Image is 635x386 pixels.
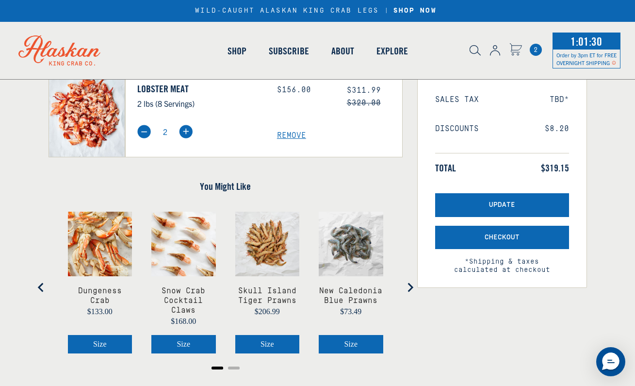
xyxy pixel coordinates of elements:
span: Size [177,340,190,348]
span: $206.99 [255,307,280,316]
a: Shop [216,23,258,79]
a: Subscribe [258,23,320,79]
span: 1:01:30 [568,32,604,51]
button: Go to page 1 [212,367,223,369]
img: Dungeness Crab [68,212,132,276]
img: account [490,45,500,56]
a: Lobster Meat [137,83,262,95]
strong: SHOP NOW [393,7,437,15]
div: product [142,202,226,363]
a: View Skull Island Tiger Prawns [235,286,300,305]
span: Sales Tax [435,95,479,104]
a: View Dungeness Crab [68,286,132,305]
span: $168.00 [171,317,196,325]
div: product [309,202,393,363]
span: *Shipping & taxes calculated at checkout [435,249,569,274]
button: Next slide [400,278,420,297]
div: Messenger Dummy Widget [596,347,625,376]
img: plus [179,125,193,138]
img: Lobster Meat - 2 lbs (8 Servings) [49,67,125,157]
p: 2 lbs (8 Servings) [137,97,262,110]
span: Size [93,340,107,348]
img: Alaskan King Crab Co. logo [5,22,114,79]
a: View Snow Crab Cocktail Claws [151,286,216,315]
span: Size [261,340,274,348]
div: WILD-CAUGHT ALASKAN KING CRAB LEGS | [195,7,440,15]
s: $320.00 [347,99,381,107]
ul: Select a slide to show [49,363,403,371]
span: $133.00 [87,307,113,316]
button: Select Dungeness Crab size [68,335,132,353]
span: 2 [530,44,542,56]
span: Checkout [485,234,520,242]
span: $8.20 [545,124,569,134]
a: View New Caledonia Blue Prawns [319,286,383,305]
a: Cart [509,43,522,57]
span: $319.15 [541,162,569,174]
a: Remove [277,131,402,140]
img: minus [137,125,151,138]
img: search [470,45,481,56]
button: Select New Caledonia Blue Prawns size [319,335,383,353]
div: $156.00 [277,85,332,95]
img: Caledonia blue prawns on parchment paper [319,212,383,276]
button: Update [435,193,569,217]
button: Checkout [435,226,569,250]
div: product [58,202,142,363]
button: Select Skull Island Tiger Prawns size [235,335,300,353]
button: Select Snow Crab Cocktail Claws size [151,335,216,353]
span: Update [489,201,515,209]
a: Explore [365,23,419,79]
img: Skull Island Prawns [235,212,300,276]
span: Order by 3pm ET for FREE OVERNIGHT SHIPPING [556,51,617,66]
button: Go to page 2 [228,367,240,369]
a: About [320,23,365,79]
a: SHOP NOW [390,7,440,15]
span: Size [344,340,358,348]
div: product [226,202,309,363]
img: Crab Claws [151,212,216,276]
a: Cart [530,44,542,56]
span: Total [435,162,456,174]
span: Discounts [435,124,479,134]
span: Shipping Notice Icon [612,59,616,66]
span: $73.49 [340,307,361,316]
button: Go to last slide [32,278,51,297]
span: $311.99 [347,86,381,95]
h4: You Might Like [49,181,403,192]
div: You Might Like [49,202,403,373]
